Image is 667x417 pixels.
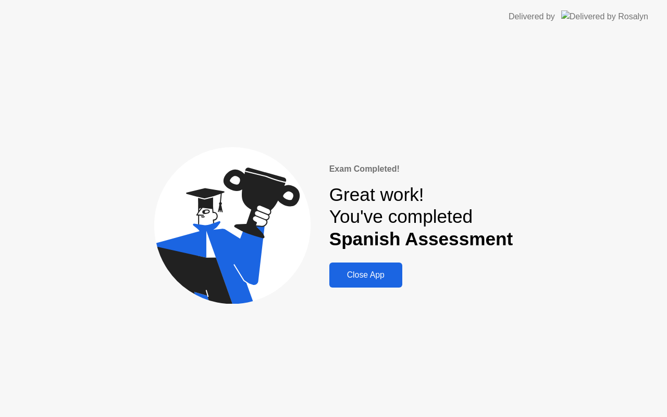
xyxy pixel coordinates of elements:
[561,10,648,22] img: Delivered by Rosalyn
[509,10,555,23] div: Delivered by
[332,270,399,280] div: Close App
[329,263,402,288] button: Close App
[329,163,513,175] div: Exam Completed!
[329,184,513,250] div: Great work! You've completed
[329,229,513,249] b: Spanish Assessment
